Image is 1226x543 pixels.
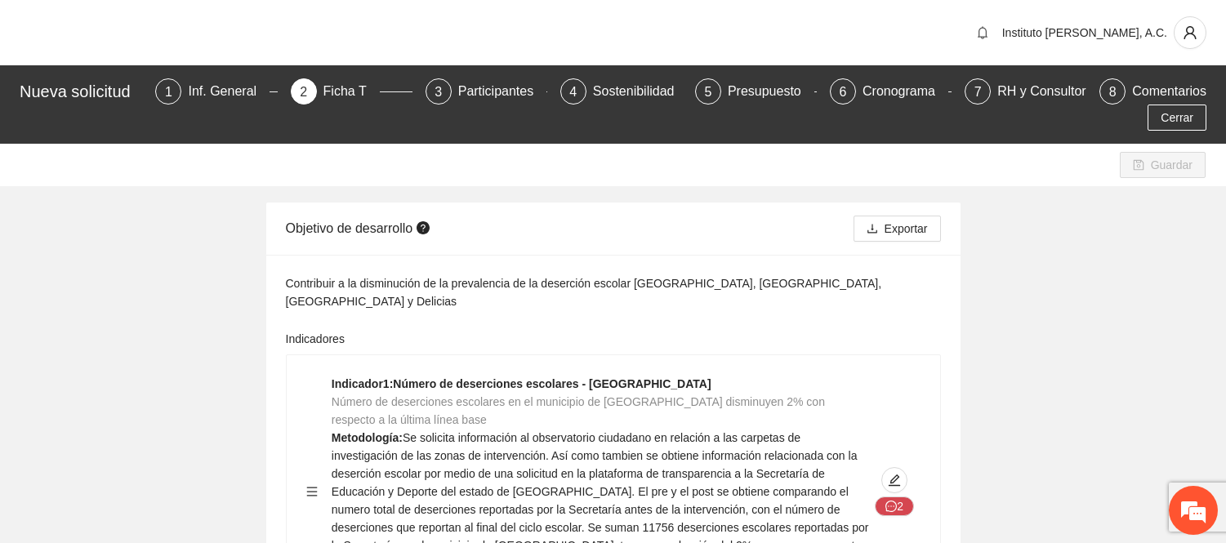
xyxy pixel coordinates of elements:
div: 6Cronograma [830,78,952,105]
span: bell [970,26,995,39]
span: user [1175,25,1206,40]
span: question-circle [417,221,430,234]
div: 3Participantes [426,78,547,105]
div: 4Sostenibilidad [560,78,682,105]
span: menu [306,486,318,497]
div: Inf. General [188,78,270,105]
div: 1Inf. General [155,78,277,105]
button: message2 [875,496,914,516]
button: bell [970,20,996,46]
button: saveGuardar [1120,152,1206,178]
span: 4 [569,85,577,99]
div: Presupuesto [728,78,814,105]
div: 2Ficha T [291,78,412,105]
span: 3 [435,85,442,99]
span: 8 [1109,85,1117,99]
strong: Metodología: [332,431,403,444]
span: 7 [974,85,982,99]
div: RH y Consultores [997,78,1112,105]
button: user [1174,16,1206,49]
label: Indicadores [286,330,345,348]
span: message [885,501,897,514]
span: 6 [840,85,847,99]
div: Participantes [458,78,547,105]
button: edit [881,467,907,493]
div: Sostenibilidad [593,78,688,105]
span: edit [882,474,907,487]
div: 8Comentarios [1099,78,1206,105]
strong: Indicador 1 : Número de deserciones escolares - [GEOGRAPHIC_DATA] [332,377,711,390]
span: 2 [300,85,307,99]
span: Objetivo de desarrollo [286,221,434,235]
button: Cerrar [1148,105,1206,131]
div: Comentarios [1132,78,1206,105]
div: Cronograma [863,78,948,105]
span: 5 [704,85,711,99]
div: Nueva solicitud [20,78,145,105]
div: Contribuir a la disminución de la prevalencia de la deserción escolar [GEOGRAPHIC_DATA], [GEOGRAP... [286,274,941,310]
div: 5Presupuesto [695,78,817,105]
span: Número de deserciones escolares en el municipio de [GEOGRAPHIC_DATA] disminuyen 2% con respecto a... [332,395,825,426]
span: download [867,223,878,236]
span: Cerrar [1161,109,1193,127]
span: Exportar [885,220,928,238]
div: Ficha T [323,78,380,105]
span: Instituto [PERSON_NAME], A.C. [1002,26,1167,39]
div: 7RH y Consultores [965,78,1086,105]
button: downloadExportar [854,216,941,242]
span: 1 [165,85,172,99]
